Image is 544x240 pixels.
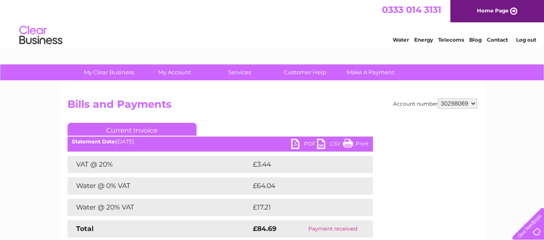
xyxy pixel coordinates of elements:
div: [DATE] [68,139,373,145]
a: PDF [291,139,317,151]
a: Contact [487,36,508,43]
a: Make A Payment [335,64,406,80]
td: Payment received [292,220,372,237]
td: £3.44 [251,156,353,173]
a: My Clear Business [74,64,144,80]
a: Water [393,36,409,43]
b: Statement Date: [72,138,116,145]
a: Services [204,64,275,80]
a: My Account [139,64,210,80]
a: CSV [317,139,343,151]
a: Telecoms [438,36,464,43]
a: Blog [469,36,482,43]
td: VAT @ 20% [68,156,251,173]
td: Water @ 20% VAT [68,199,251,216]
strong: Total [76,225,94,233]
a: Print [343,139,369,151]
h2: Bills and Payments [68,98,477,115]
a: Customer Help [270,64,341,80]
a: Log out [516,36,536,43]
strong: £84.69 [253,225,277,233]
div: Clear Business is a trading name of Verastar Limited (registered in [GEOGRAPHIC_DATA] No. 3667643... [69,5,476,42]
td: £64.04 [251,177,356,194]
div: Account number [393,98,477,109]
img: logo.png [19,22,63,49]
td: £17.21 [251,199,353,216]
a: Current Invoice [68,123,197,136]
a: 0333 014 3131 [382,4,441,15]
a: Energy [414,36,433,43]
td: Water @ 0% VAT [68,177,251,194]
